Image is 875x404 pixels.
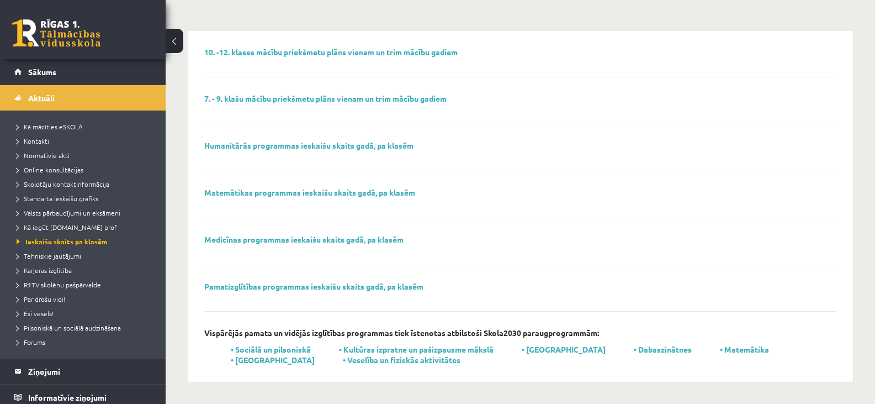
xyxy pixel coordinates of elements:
a: Matemātikas programmas ieskaišu skaits gadā, pa klasēm [204,187,415,197]
span: Tehniskie jautājumi [17,251,81,260]
a: Kā iegūt [DOMAIN_NAME] prof [17,222,155,232]
span: Forums [17,338,45,347]
a: 7. - 9. klašu mācību priekšmetu plāns vienam un trim mācību gadiem [204,93,447,103]
a: Aktuāli [14,85,152,111]
span: Normatīvie akti [17,151,70,160]
a: • [GEOGRAPHIC_DATA] [522,344,606,354]
a: Forums [17,337,155,347]
a: Karjeras izglītība [17,265,155,275]
a: • Dabaszinātnes [634,344,692,354]
a: Skolotāju kontaktinformācija [17,179,155,189]
span: Aktuāli [28,93,55,103]
span: Esi vesels! [17,309,54,318]
a: Ieskaišu skaits pa klasēm [17,237,155,246]
span: Skolotāju kontaktinformācija [17,180,109,188]
a: Par drošu vidi! [17,294,155,304]
a: R1TV skolēnu pašpārvalde [17,280,155,290]
a: • Matemātika [720,344,769,354]
a: • Kultūras izpratne un pašizpausme mākslā [339,344,494,354]
a: • Veselība un fiziskās aktivitātes [343,355,460,365]
a: Standarta ieskaišu grafiks [17,193,155,203]
span: Standarta ieskaišu grafiks [17,194,98,203]
a: Tehniskie jautājumi [17,251,155,261]
legend: Ziņojumi [28,359,152,384]
a: • [GEOGRAPHIC_DATA] [231,355,315,365]
span: R1TV skolēnu pašpārvalde [17,280,101,289]
span: Par drošu vidi! [17,295,65,303]
a: Rīgas 1. Tālmācības vidusskola [12,19,100,47]
a: Humanitārās programmas ieskaišu skaits gadā, pa klasēm [204,140,413,150]
p: Vispārējās pamata un vidējās izglītības programmas tiek īstenotas atbilstoši Skola2030 paraugprog... [204,328,599,338]
span: Sākums [28,67,56,77]
a: Ziņojumi [14,359,152,384]
span: Karjeras izglītība [17,266,72,275]
a: Valsts pārbaudījumi un eksāmeni [17,208,155,218]
a: Kā mācīties eSKOLĀ [17,122,155,132]
span: Kā iegūt [DOMAIN_NAME] prof [17,223,117,232]
span: Pilsoniskā un sociālā audzināšana [17,323,121,332]
span: Kontakti [17,137,49,145]
span: Online konsultācijas [17,165,83,174]
a: Medicīnas programmas ieskaišu skaits gadā, pa klasēm [204,234,404,244]
a: Esi vesels! [17,308,155,318]
a: 10. -12. klases mācību priekšmetu plāns vienam un trim mācību gadiem [204,47,458,57]
a: Pilsoniskā un sociālā audzināšana [17,323,155,333]
a: Pamatizglītības programmas ieskaišu skaits gadā, pa klasēm [204,281,423,291]
a: Normatīvie akti [17,150,155,160]
span: Ieskaišu skaits pa klasēm [17,237,107,246]
a: Kontakti [17,136,155,146]
span: Kā mācīties eSKOLĀ [17,122,83,131]
span: Valsts pārbaudījumi un eksāmeni [17,208,120,217]
a: Sākums [14,59,152,85]
a: • Sociālā un pilsoniskā [231,344,311,354]
a: Online konsultācijas [17,165,155,175]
